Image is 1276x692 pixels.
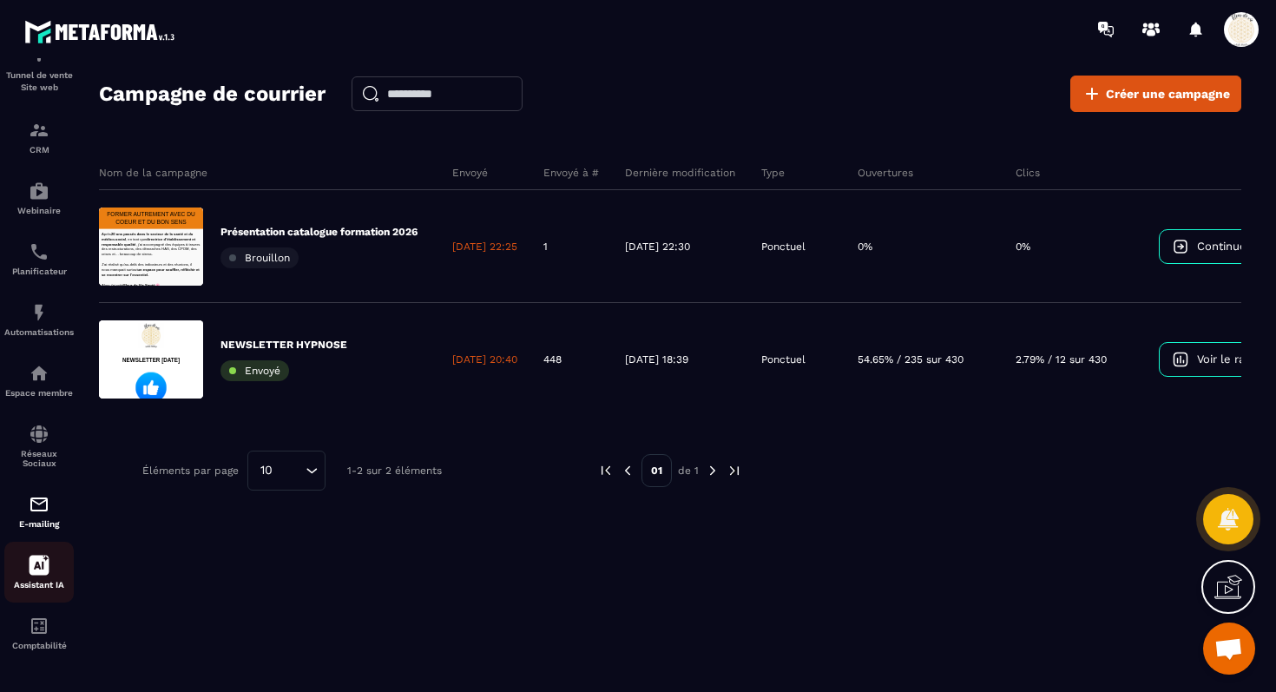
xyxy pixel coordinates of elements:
[4,449,74,468] p: Réseaux Sociaux
[9,250,339,301] p: Alors j’ai créé 🌸 Un organisme de formation né du terrain, pour former autrement : avec
[220,225,418,239] p: Présentation catalogue formation 2026
[4,267,74,276] p: Planificateur
[9,80,339,165] p: Après , en tant que , j’ai accompagné des équipes à travers des restructurations, des démarches H...
[4,411,74,481] a: social-networksocial-networkRéseaux Sociaux
[29,424,49,445] img: social-network
[727,463,742,478] img: next
[29,302,49,323] img: automations
[4,603,74,663] a: accountantaccountantComptabilité
[761,240,806,254] p: Ponctuel
[761,166,785,180] p: Type
[4,31,74,107] a: formationformationTunnel de vente Site web
[29,494,49,515] img: email
[4,350,74,411] a: automationsautomationsEspace membre
[4,168,74,228] a: automationsautomationsWebinaire
[279,461,301,480] input: Search for option
[4,481,74,542] a: emailemailE-mailing
[4,519,74,529] p: E-mailing
[543,166,599,180] p: Envoyé à #
[9,200,335,231] strong: un espace pour souffler, réfléchir et se recentrer sur l’essentiel.
[1016,166,1040,180] p: Clics
[543,240,548,254] p: 1
[625,353,688,366] p: [DATE] 18:39
[452,353,517,366] p: [DATE] 20:40
[1106,85,1230,102] span: Créer une campagne
[99,76,326,111] h2: Campagne de courrier
[122,173,225,275] img: https://www.facebook.com
[678,464,699,478] p: de 1
[29,120,49,141] img: formation
[9,97,321,129] strong: directrice d’établissement et responsable qualité
[452,166,488,180] p: Envoyé
[78,122,269,142] span: NEWSLETTER [DATE]
[4,542,74,603] a: Assistant IA
[29,363,49,384] img: automations
[1173,239,1188,254] img: icon
[142,465,239,477] p: Éléments par page
[1197,240,1251,253] span: Continuer
[1203,623,1255,675] div: Ouvrir le chat
[4,388,74,398] p: Espace membre
[4,327,74,337] p: Automatisations
[220,338,347,352] p: NEWSLETTER HYPNOSE
[27,10,320,59] span: FORMER AUTREMENT AVEC DU COEUR ET DU BON SENS
[1173,352,1188,367] img: icon
[598,463,614,478] img: prev
[29,181,49,201] img: automations
[1016,240,1030,254] p: 0%
[1016,353,1107,366] p: 2.79% / 12 sur 430
[9,81,313,112] strong: 20 ans passés dans le secteur de la santé et du médico-social
[543,353,562,366] p: 448
[641,454,672,487] p: 01
[29,616,49,636] img: accountant
[4,69,74,94] p: Tunnel de vente Site web
[1197,353,1274,366] span: Voir le rapport
[99,166,207,180] p: Nom de la campagne
[4,641,74,650] p: Comptabilité
[1070,76,1241,112] a: Créer une campagne
[245,365,280,377] span: Envoyé
[4,228,74,289] a: schedulerschedulerPlanificateur
[625,166,735,180] p: Dernière modification
[247,451,326,491] div: Search for option
[625,240,690,254] p: [DATE] 22:30
[858,166,913,180] p: Ouvertures
[620,463,635,478] img: prev
[245,252,290,264] span: Brouillon
[4,145,74,155] p: CRM
[761,353,806,366] p: Ponctuel
[705,463,720,478] img: next
[254,461,279,480] span: 10
[858,240,872,254] p: 0%
[24,16,181,48] img: logo
[82,251,187,265] strong: Fleur de Vie Santé
[4,206,74,215] p: Webinaire
[4,580,74,590] p: Assistant IA
[858,353,964,366] p: 54.65% / 235 sur 430
[452,240,517,254] p: [DATE] 22:25
[4,289,74,350] a: automationsautomationsAutomatisations
[29,241,49,262] img: scheduler
[9,181,339,233] p: J’ai réalisé qu’au-delà des indicateurs et des réunions, il nous manquait surtout
[4,107,74,168] a: formationformationCRM
[347,465,442,477] p: 1-2 sur 2 éléments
